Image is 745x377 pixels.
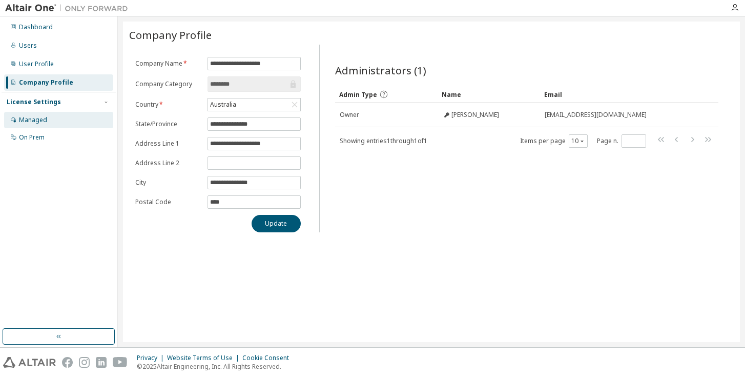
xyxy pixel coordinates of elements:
[597,134,646,148] span: Page n.
[137,362,295,371] p: © 2025 Altair Engineering, Inc. All Rights Reserved.
[129,28,212,42] span: Company Profile
[442,86,536,103] div: Name
[113,357,128,368] img: youtube.svg
[209,99,238,110] div: Australia
[135,198,201,206] label: Postal Code
[340,136,427,145] span: Showing entries 1 through 1 of 1
[242,354,295,362] div: Cookie Consent
[19,78,73,87] div: Company Profile
[135,140,201,148] label: Address Line 1
[252,215,301,232] button: Update
[135,59,201,68] label: Company Name
[137,354,167,362] div: Privacy
[545,111,647,119] span: [EMAIL_ADDRESS][DOMAIN_NAME]
[135,101,201,109] label: Country
[19,116,47,124] div: Managed
[135,80,201,88] label: Company Category
[96,357,107,368] img: linkedin.svg
[135,159,201,167] label: Address Line 2
[62,357,73,368] img: facebook.svg
[135,120,201,128] label: State/Province
[135,178,201,187] label: City
[451,111,499,119] span: [PERSON_NAME]
[340,111,359,119] span: Owner
[571,137,585,145] button: 10
[335,63,426,77] span: Administrators (1)
[79,357,90,368] img: instagram.svg
[3,357,56,368] img: altair_logo.svg
[520,134,588,148] span: Items per page
[19,23,53,31] div: Dashboard
[19,42,37,50] div: Users
[208,98,300,111] div: Australia
[544,86,690,103] div: Email
[5,3,133,13] img: Altair One
[167,354,242,362] div: Website Terms of Use
[7,98,61,106] div: License Settings
[339,90,377,99] span: Admin Type
[19,60,54,68] div: User Profile
[19,133,45,142] div: On Prem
